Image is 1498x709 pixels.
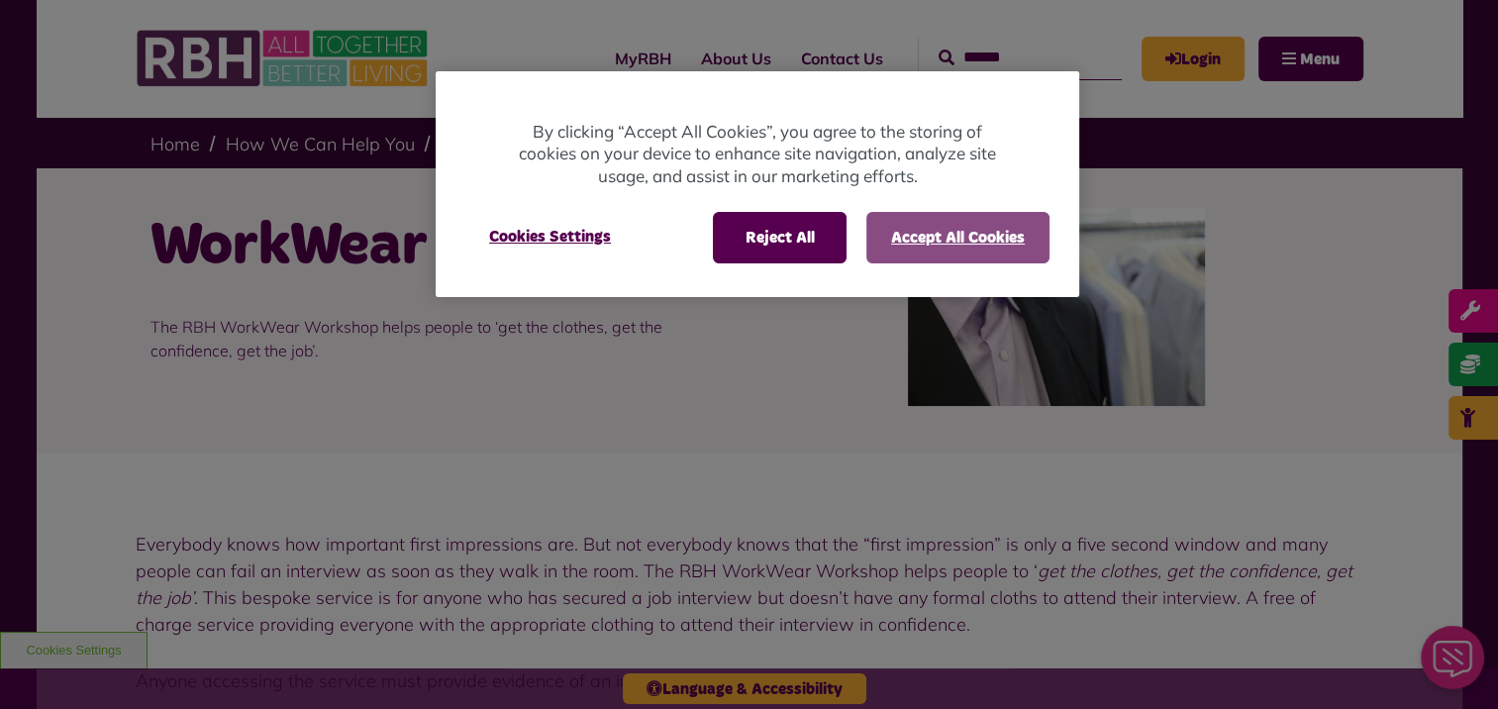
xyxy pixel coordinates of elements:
[465,212,635,261] button: Cookies Settings
[866,212,1049,263] button: Accept All Cookies
[436,71,1079,298] div: Cookie banner
[515,121,1000,188] p: By clicking “Accept All Cookies”, you agree to the storing of cookies on your device to enhance s...
[12,6,75,69] div: Close Web Assistant
[436,71,1079,298] div: Privacy
[713,212,847,263] button: Reject All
